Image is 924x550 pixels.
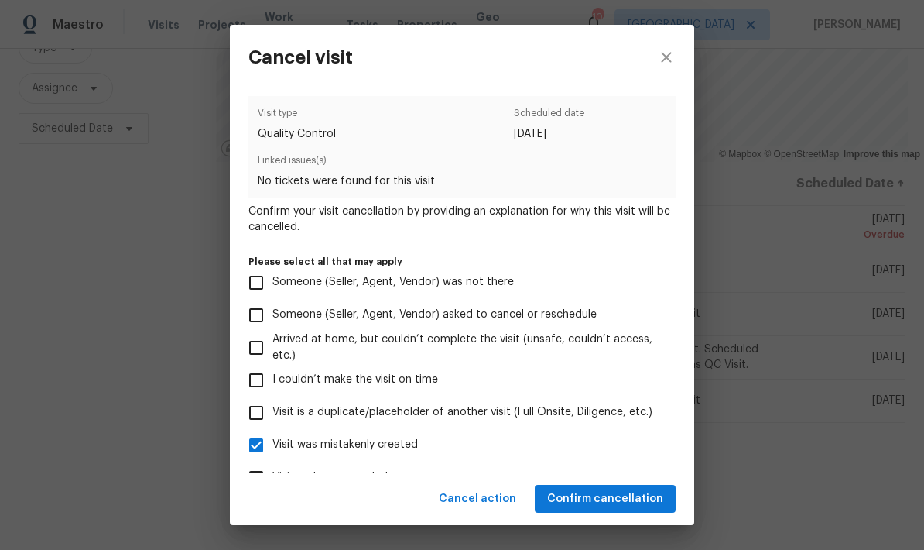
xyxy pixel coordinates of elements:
[272,404,652,421] span: Visit is a duplicate/placeholder of another visit (Full Onsite, Diligence, etc.)
[272,469,388,486] span: Visit no longer needed
[514,105,584,126] span: Scheduled date
[272,274,514,290] span: Someone (Seller, Agent, Vendor) was not there
[433,485,522,514] button: Cancel action
[272,437,418,453] span: Visit was mistakenly created
[272,332,663,364] span: Arrived at home, but couldn’t complete the visit (unsafe, couldn’t access, etc.)
[258,153,666,174] span: Linked issues(s)
[258,105,336,126] span: Visit type
[248,46,353,68] h3: Cancel visit
[272,307,597,323] span: Someone (Seller, Agent, Vendor) asked to cancel or reschedule
[258,126,336,142] span: Quality Control
[547,490,663,509] span: Confirm cancellation
[535,485,676,514] button: Confirm cancellation
[258,174,666,189] span: No tickets were found for this visit
[638,25,694,90] button: close
[514,126,584,142] span: [DATE]
[272,372,438,388] span: I couldn’t make the visit on time
[439,490,516,509] span: Cancel action
[248,257,676,266] label: Please select all that may apply
[248,204,676,235] span: Confirm your visit cancellation by providing an explanation for why this visit will be cancelled.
